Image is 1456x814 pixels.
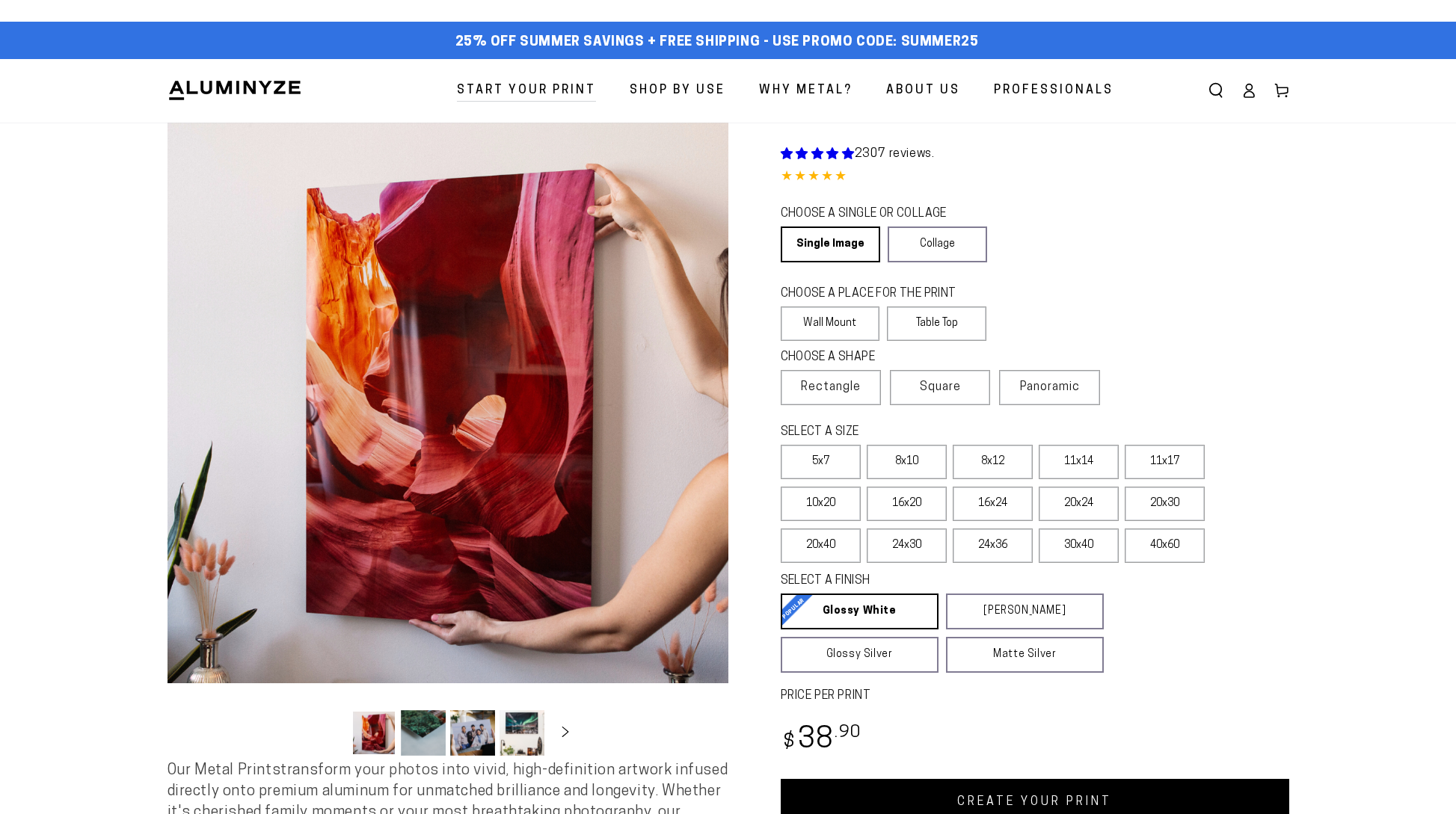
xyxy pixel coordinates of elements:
legend: CHOOSE A SHAPE [781,349,975,366]
a: Collage [888,226,987,262]
img: Aluminyze [168,79,302,102]
a: Shop By Use [618,71,737,111]
button: Load image 2 in gallery view [401,710,446,756]
sup: .90 [835,724,861,741]
label: 8x12 [953,445,1033,479]
summary: Search our site [1199,74,1232,107]
button: Slide right [549,716,582,749]
button: Load image 1 in gallery view [351,710,396,756]
a: About Us [875,71,971,111]
label: 10x20 [781,487,861,521]
span: Start Your Print [457,80,596,102]
span: Why Metal? [759,80,853,102]
a: [PERSON_NAME] [946,593,1104,629]
label: 20x24 [1039,487,1119,521]
a: Why Metal? [748,71,864,111]
label: 20x40 [781,528,861,563]
label: 24x30 [867,528,947,563]
legend: SELECT A SIZE [781,424,1080,441]
legend: CHOOSE A PLACE FOR THE PRINT [781,286,973,303]
a: Start Your Print [446,71,607,111]
legend: SELECT A FINISH [781,573,1068,590]
label: Table Top [887,306,986,341]
span: $ [783,733,796,753]
bdi: 38 [781,726,862,755]
span: Rectangle [801,378,861,396]
button: Slide left [314,716,347,749]
label: 5x7 [781,445,861,479]
label: PRICE PER PRINT [781,688,1289,705]
span: Professionals [994,80,1113,102]
label: 24x36 [953,528,1033,563]
label: 30x40 [1039,528,1119,563]
span: 25% off Summer Savings + Free Shipping - Use Promo Code: SUMMER25 [455,34,979,51]
a: Professionals [983,71,1125,111]
label: 16x24 [953,487,1033,521]
a: Glossy Silver [781,637,939,673]
label: 40x60 [1125,528,1205,563]
button: Load image 4 in gallery view [500,710,544,756]
label: 16x20 [867,487,947,521]
div: 4.85 out of 5.0 stars [781,167,1289,188]
label: 8x10 [867,445,947,479]
span: About Us [886,80,960,102]
a: Single Image [781,226,880,262]
label: 11x14 [1039,445,1119,479]
span: Square [920,378,961,396]
button: Load image 3 in gallery view [450,710,495,756]
legend: CHOOSE A SINGLE OR COLLAGE [781,206,974,223]
a: Matte Silver [946,637,1104,673]
label: 11x17 [1125,445,1205,479]
label: Wall Mount [781,306,880,341]
a: Glossy White [781,593,939,629]
span: Panoramic [1020,381,1080,393]
label: 20x30 [1125,487,1205,521]
media-gallery: Gallery Viewer [168,123,728,760]
span: Shop By Use [630,80,725,102]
